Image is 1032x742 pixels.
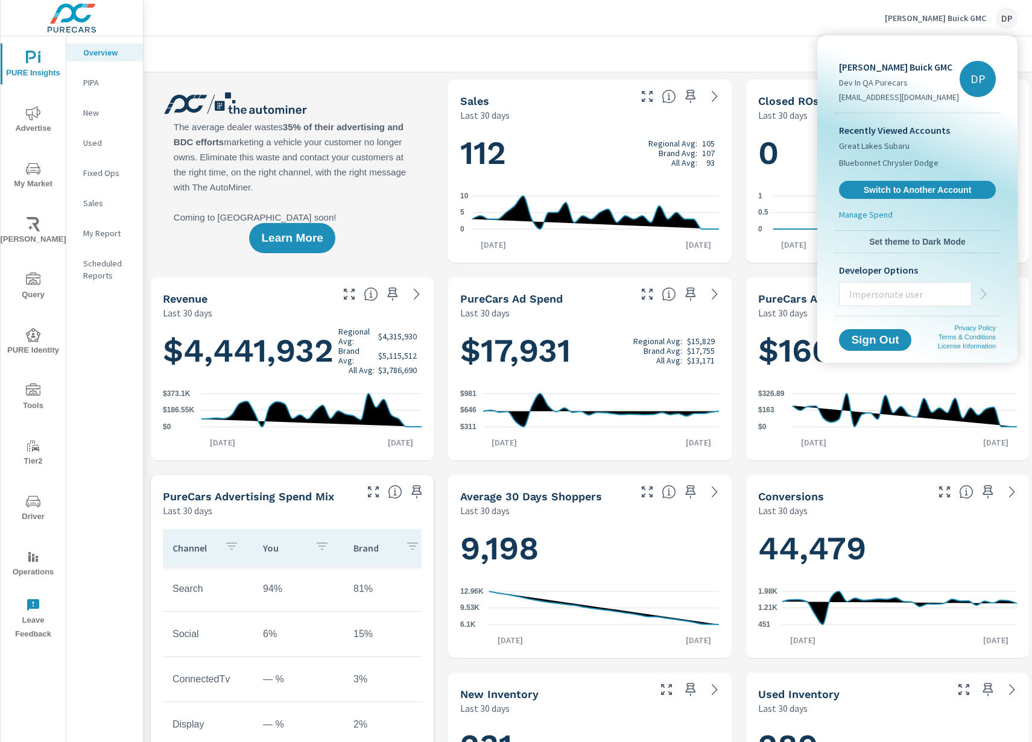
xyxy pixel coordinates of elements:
[839,60,959,74] p: [PERSON_NAME] Buick GMC
[839,157,939,169] span: Bluebonnet Chrysler Dodge
[839,181,996,199] a: Switch to Another Account
[834,209,1001,225] a: Manage Spend
[960,61,996,97] div: DP
[839,236,996,247] span: Set theme to Dark Mode
[839,263,996,277] p: Developer Options
[839,209,893,221] p: Manage Spend
[938,342,996,350] a: License Information
[839,77,959,89] p: Dev In QA Purecars
[849,335,902,345] span: Sign Out
[839,140,910,152] span: Great Lakes Subaru
[839,91,959,103] p: [EMAIL_ADDRESS][DOMAIN_NAME]
[839,123,996,137] p: Recently Viewed Accounts
[840,278,971,310] input: Impersonate user
[839,329,911,351] button: Sign Out
[955,324,996,332] a: Privacy Policy
[834,231,1001,253] button: Set theme to Dark Mode
[846,184,989,195] span: Switch to Another Account
[939,333,996,341] a: Terms & Conditions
